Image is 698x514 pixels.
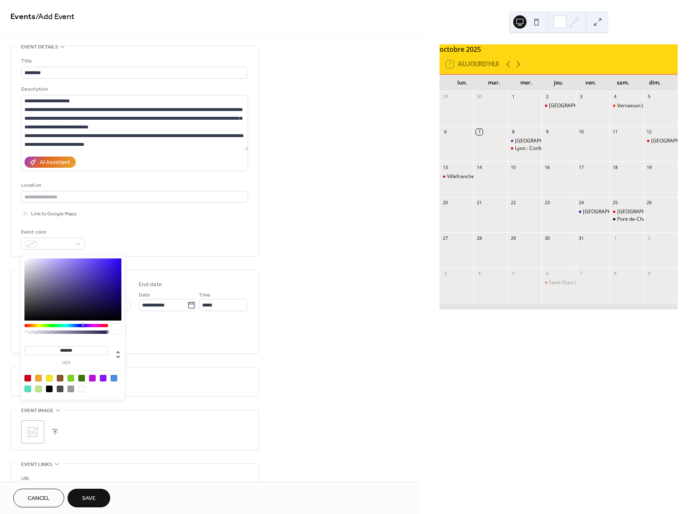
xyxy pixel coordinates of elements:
[646,235,652,241] div: 2
[476,164,482,170] div: 14
[544,235,550,241] div: 30
[515,145,593,152] div: Lyon : Conférence désinformation
[575,75,607,91] div: ven.
[31,210,77,219] span: Link to Google Maps
[24,386,31,392] div: #50E3C2
[24,375,31,381] div: #D0021B
[35,386,42,392] div: #B8E986
[21,43,58,51] span: Event details
[543,75,575,91] div: jeu.
[442,164,448,170] div: 13
[510,235,516,241] div: 29
[40,159,70,167] div: AI Assistant
[442,94,448,100] div: 29
[549,279,622,286] div: Saint-Ours (63) : forum régional
[578,164,584,170] div: 17
[35,375,42,381] div: #F5A623
[139,291,150,300] span: Date
[440,44,678,54] div: octobre 2025
[644,138,678,145] div: Lyon. Messe des Armées
[541,279,575,286] div: Saint-Ours (63) : forum régional
[578,270,584,276] div: 7
[21,85,246,94] div: Description
[442,235,448,241] div: 27
[544,200,550,206] div: 23
[476,235,482,241] div: 28
[544,164,550,170] div: 16
[21,420,44,444] div: ;
[100,375,106,381] div: #9013FE
[578,200,584,206] div: 24
[21,57,246,65] div: Title
[578,94,584,100] div: 3
[544,94,550,100] div: 2
[639,75,671,91] div: dim.
[646,270,652,276] div: 9
[446,75,478,91] div: lun.
[610,208,644,215] div: Lyon. UALR cérémonie
[442,200,448,206] div: 20
[21,181,246,190] div: Location
[646,164,652,170] div: 19
[646,94,652,100] div: 5
[510,200,516,206] div: 22
[610,102,644,109] div: Vernaison (69) Saint-Michel
[139,280,162,289] div: End date
[57,386,63,392] div: #4A4A4A
[476,129,482,135] div: 7
[612,164,618,170] div: 18
[576,208,610,215] div: Villefranche/Saône : Messe
[111,375,117,381] div: #4A90E2
[78,375,85,381] div: #417505
[442,129,448,135] div: 6
[68,489,110,507] button: Save
[507,145,541,152] div: Lyon : Conférence désinformation
[476,200,482,206] div: 21
[510,270,516,276] div: 5
[57,375,63,381] div: #8B572A
[199,291,210,300] span: Time
[78,386,85,392] div: #FFFFFF
[68,375,74,381] div: #7ED321
[24,361,108,365] label: hex
[510,164,516,170] div: 15
[541,102,575,109] div: Lyon. Dédicace
[24,157,76,168] button: AI Assistant
[612,200,618,206] div: 25
[89,375,96,381] div: #BD10E0
[478,75,511,91] div: mar.
[544,129,550,135] div: 9
[510,94,516,100] div: 1
[549,102,623,109] div: [GEOGRAPHIC_DATA]. Dédicace
[646,129,652,135] div: 12
[13,489,64,507] button: Cancel
[82,495,96,503] span: Save
[447,173,542,180] div: Villefranche/S.(69). [GEOGRAPHIC_DATA]
[46,375,53,381] div: #F8E71C
[578,129,584,135] div: 10
[610,216,644,223] div: Pont-de-Cheruy (38); Drakkar
[612,235,618,241] div: 1
[612,129,618,135] div: 11
[515,138,591,145] div: [GEOGRAPHIC_DATA]. Obsèques
[68,386,74,392] div: #9B9B9B
[612,270,618,276] div: 8
[578,235,584,241] div: 31
[21,460,52,469] span: Event links
[28,495,50,503] span: Cancel
[21,474,246,483] div: URL
[507,138,541,145] div: Lyon. Obsèques
[544,270,550,276] div: 6
[476,94,482,100] div: 30
[21,406,53,415] span: Event image
[36,9,75,25] span: / Add Event
[440,173,473,180] div: Villefranche/S.(69). Parrainage
[612,94,618,100] div: 4
[476,270,482,276] div: 4
[510,129,516,135] div: 8
[510,75,543,91] div: mer.
[646,200,652,206] div: 26
[46,386,53,392] div: #000000
[10,9,36,25] a: Events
